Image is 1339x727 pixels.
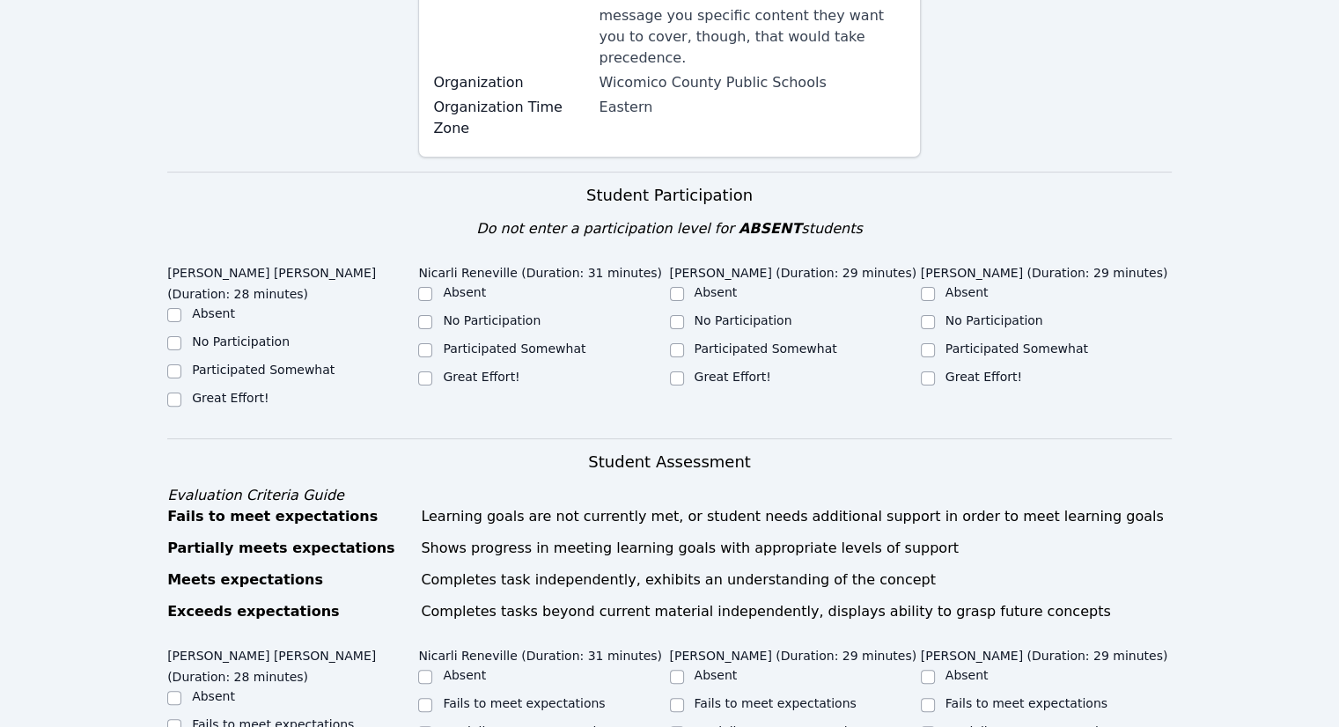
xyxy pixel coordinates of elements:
legend: [PERSON_NAME] (Duration: 29 minutes) [670,640,917,666]
legend: Nicarli Reneville (Duration: 31 minutes) [418,257,662,283]
div: Partially meets expectations [167,538,410,559]
label: Participated Somewhat [945,341,1088,356]
div: Fails to meet expectations [167,506,410,527]
label: Participated Somewhat [695,341,837,356]
label: No Participation [695,313,792,327]
legend: Nicarli Reneville (Duration: 31 minutes) [418,640,662,666]
label: Organization Time Zone [433,97,588,139]
label: Participated Somewhat [192,363,335,377]
label: Absent [945,668,989,682]
legend: [PERSON_NAME] (Duration: 29 minutes) [921,257,1168,283]
label: Absent [945,285,989,299]
label: No Participation [443,313,541,327]
div: Completes task independently, exhibits an understanding of the concept [421,569,1172,591]
label: Fails to meet expectations [695,696,857,710]
label: Great Effort! [443,370,519,384]
legend: [PERSON_NAME] [PERSON_NAME] (Duration: 28 minutes) [167,257,418,305]
legend: [PERSON_NAME] [PERSON_NAME] (Duration: 28 minutes) [167,640,418,687]
label: Fails to meet expectations [443,696,605,710]
h3: Student Assessment [167,450,1172,474]
label: Great Effort! [192,391,269,405]
label: No Participation [945,313,1043,327]
label: Great Effort! [695,370,771,384]
h3: Student Participation [167,183,1172,208]
div: Exceeds expectations [167,601,410,622]
label: Absent [695,668,738,682]
label: Absent [192,689,235,703]
div: Shows progress in meeting learning goals with appropriate levels of support [421,538,1172,559]
div: Do not enter a participation level for students [167,218,1172,239]
label: Absent [695,285,738,299]
label: No Participation [192,334,290,349]
div: Completes tasks beyond current material independently, displays ability to grasp future concepts [421,601,1172,622]
label: Participated Somewhat [443,341,585,356]
label: Absent [443,668,486,682]
legend: [PERSON_NAME] (Duration: 29 minutes) [670,257,917,283]
div: Wicomico County Public Schools [599,72,905,93]
label: Organization [433,72,588,93]
label: Great Effort! [945,370,1022,384]
label: Absent [192,306,235,320]
legend: [PERSON_NAME] (Duration: 29 minutes) [921,640,1168,666]
label: Fails to meet expectations [945,696,1107,710]
div: Meets expectations [167,569,410,591]
div: Learning goals are not currently met, or student needs additional support in order to meet learni... [421,506,1172,527]
span: ABSENT [739,220,801,237]
div: Eastern [599,97,905,118]
div: Evaluation Criteria Guide [167,485,1172,506]
label: Absent [443,285,486,299]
